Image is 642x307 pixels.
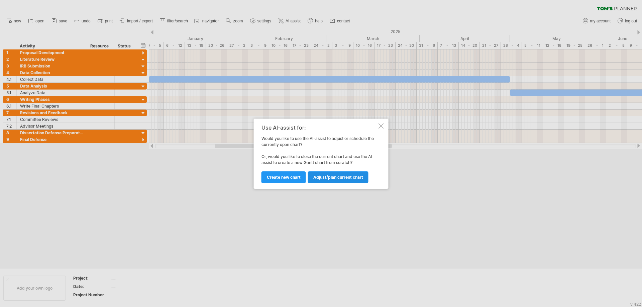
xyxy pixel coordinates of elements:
div: Use AI-assist for: [261,125,377,131]
div: Would you like to use the AI-assist to adjust or schedule the currently open chart? Or, would you... [261,125,377,183]
span: Adjust/plan current chart [313,175,363,180]
a: Adjust/plan current chart [308,171,368,183]
a: Create new chart [261,171,306,183]
span: Create new chart [267,175,301,180]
